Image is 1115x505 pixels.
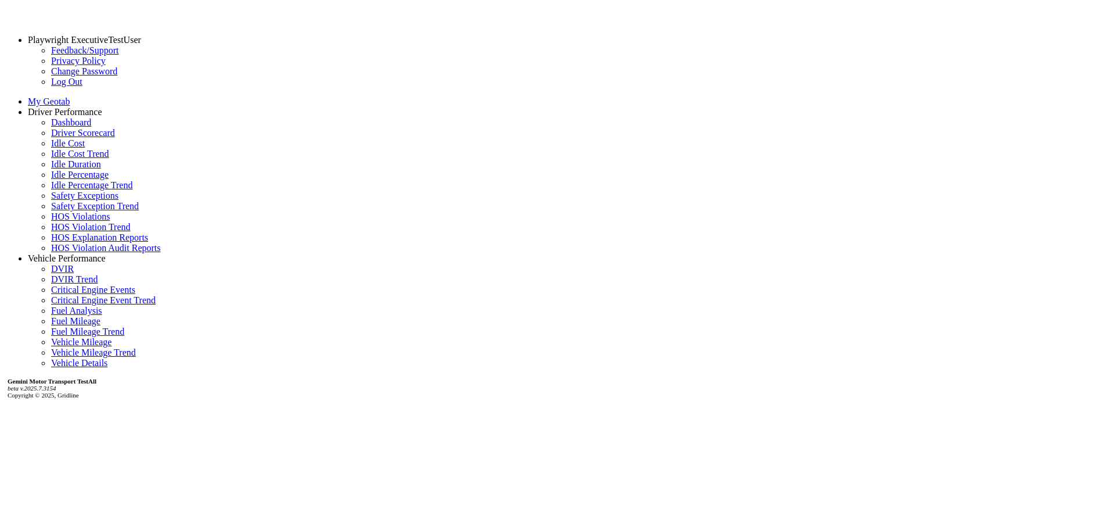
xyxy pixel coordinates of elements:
a: Driver Scorecard [51,128,115,138]
div: Copyright © 2025, Gridline [8,378,1110,399]
i: beta v.2025.7.3154 [8,385,56,392]
a: Privacy Policy [51,56,106,66]
a: Fuel Mileage [51,316,100,326]
a: HOS Violation Trend [51,222,131,232]
a: Fuel Analysis [51,306,102,316]
a: Driver Performance [28,107,102,117]
a: DVIR [51,264,74,274]
a: DVIR Trend [51,274,98,284]
a: My Geotab [28,96,70,106]
a: Idle Percentage Trend [51,180,132,190]
a: Safety Exceptions [51,191,118,200]
a: Fuel Mileage Trend [51,327,124,336]
a: Idle Cost Trend [51,149,109,159]
a: Idle Duration [51,159,101,169]
a: Feedback/Support [51,45,118,55]
a: Vehicle Mileage [51,337,111,347]
a: HOS Explanation Reports [51,232,148,242]
a: Critical Engine Events [51,285,135,295]
a: Change Password [51,66,117,76]
a: Vehicle Details [51,358,107,368]
a: Log Out [51,77,82,87]
a: HOS Violation Audit Reports [51,243,161,253]
a: Vehicle Performance [28,253,106,263]
b: Gemini Motor Transport TestAll [8,378,96,385]
a: Dashboard [51,117,91,127]
a: Vehicle Mileage Trend [51,348,136,357]
a: HOS Violations [51,212,110,221]
a: Idle Cost [51,138,85,148]
a: Critical Engine Event Trend [51,295,156,305]
a: Idle Percentage [51,170,109,180]
a: Playwright ExecutiveTestUser [28,35,141,45]
a: Safety Exception Trend [51,201,139,211]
